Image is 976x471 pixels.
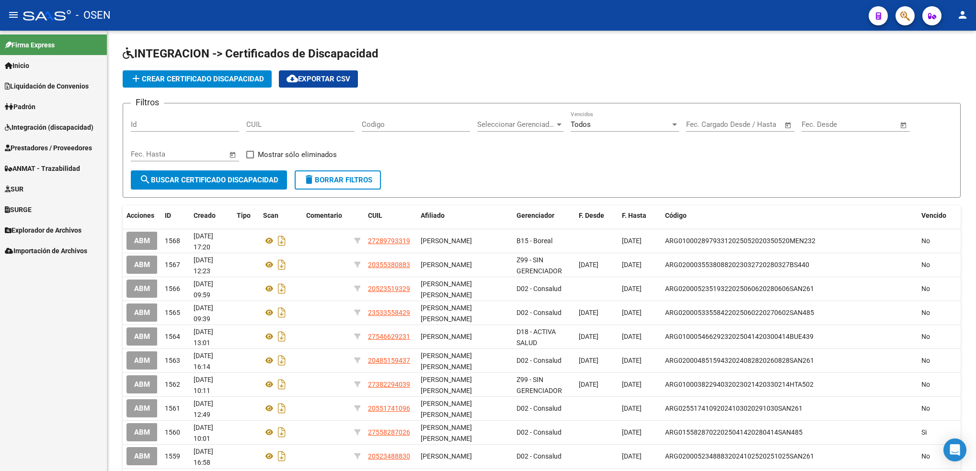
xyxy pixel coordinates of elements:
[126,447,158,465] button: ABM
[665,357,814,364] span: ARG02000485159432024082820260828SAN261
[194,328,213,347] span: [DATE] 13:01
[368,261,410,269] span: 20355380883
[421,333,472,340] span: [PERSON_NAME]
[306,212,342,219] span: Comentario
[579,357,598,364] span: [DATE]
[517,376,562,394] span: Z99 - SIN GERENCIADOR
[165,285,180,292] span: 1566
[421,424,472,442] span: [PERSON_NAME] [PERSON_NAME]
[161,205,190,226] datatable-header-cell: ID
[579,333,598,340] span: [DATE]
[178,150,225,158] input: Fecha fin
[130,73,142,84] mat-icon: add
[421,280,472,299] span: [PERSON_NAME] [PERSON_NAME]
[303,176,372,184] span: Borrar Filtros
[517,357,562,364] span: D02 - Consalud
[618,205,661,226] datatable-header-cell: F. Hasta
[276,233,288,248] i: Descargar documento
[165,452,180,460] span: 1559
[5,204,32,215] span: SURGE
[622,237,642,245] span: [DATE]
[287,73,298,84] mat-icon: cloud_download
[921,333,930,340] span: No
[5,122,93,133] span: Integración (discapacidad)
[368,309,410,316] span: 23533558429
[477,120,555,129] span: Seleccionar Gerenciador
[276,425,288,440] i: Descargar documento
[8,9,19,21] mat-icon: menu
[622,452,642,460] span: [DATE]
[918,205,961,226] datatable-header-cell: Vencido
[126,212,154,219] span: Acciones
[622,357,642,364] span: [DATE]
[686,120,725,129] input: Fecha inicio
[517,256,562,275] span: Z99 - SIN GERENCIADOR
[165,428,180,436] span: 1560
[517,404,562,412] span: D02 - Consalud
[517,237,552,245] span: B15 - Boreal
[368,237,410,245] span: 27289793319
[302,205,350,226] datatable-header-cell: Comentario
[258,149,337,160] span: Mostrar sólo eliminados
[368,452,410,460] span: 20523488830
[5,163,80,174] span: ANMAT - Trazabilidad
[5,101,35,112] span: Padrón
[622,333,642,340] span: [DATE]
[126,256,158,273] button: ABM
[921,357,930,364] span: No
[421,352,472,370] span: [PERSON_NAME] [PERSON_NAME]
[276,257,288,272] i: Descargar documento
[957,9,968,21] mat-icon: person
[123,205,161,226] datatable-header-cell: Acciones
[5,143,92,153] span: Prestadores / Proveedores
[517,309,562,316] span: D02 - Consalud
[571,120,591,129] span: Todos
[165,237,180,245] span: 1568
[622,261,642,269] span: [DATE]
[802,120,840,129] input: Fecha inicio
[194,376,213,394] span: [DATE] 10:11
[194,424,213,442] span: [DATE] 10:01
[5,225,81,235] span: Explorador de Archivos
[921,428,927,436] span: Si
[194,232,213,251] span: [DATE] 17:20
[421,452,472,460] span: [PERSON_NAME]
[513,205,575,226] datatable-header-cell: Gerenciador
[76,5,111,26] span: - OSEN
[661,205,918,226] datatable-header-cell: Código
[783,120,794,131] button: Open calendar
[665,261,809,269] span: ARG02000355380882023032720280327BS440
[665,309,814,316] span: ARG02000533558422025060220270602SAN485
[921,237,930,245] span: No
[126,399,158,417] button: ABM
[131,170,287,190] button: Buscar Certificado Discapacidad
[126,351,158,369] button: ABM
[276,353,288,368] i: Descargar documento
[194,304,213,323] span: [DATE] 09:39
[364,205,417,226] datatable-header-cell: CUIL
[921,212,946,219] span: Vencido
[134,381,150,389] span: ABM
[517,285,562,292] span: D02 - Consalud
[734,120,780,129] input: Fecha fin
[134,452,150,461] span: ABM
[622,285,642,292] span: [DATE]
[575,205,618,226] datatable-header-cell: F. Desde
[921,309,930,316] span: No
[130,75,264,83] span: Crear Certificado Discapacidad
[134,357,150,365] span: ABM
[276,305,288,320] i: Descargar documento
[517,212,554,219] span: Gerenciador
[139,174,151,185] mat-icon: search
[943,438,966,461] div: Open Intercom Messenger
[622,428,642,436] span: [DATE]
[368,212,382,219] span: CUIL
[126,232,158,249] button: ABM
[126,327,158,345] button: ABM
[279,70,358,88] button: Exportar CSV
[579,261,598,269] span: [DATE]
[665,452,814,460] span: ARG02000523488832024102520251025SAN261
[194,352,213,370] span: [DATE] 16:14
[665,237,815,245] span: ARG01000289793312025052020350520MEN232
[517,428,562,436] span: D02 - Consalud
